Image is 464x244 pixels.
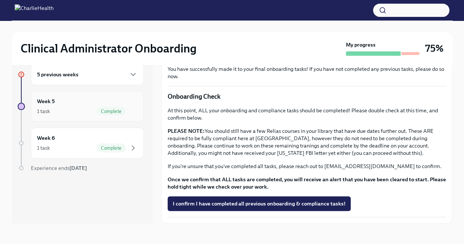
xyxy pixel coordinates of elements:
[168,176,446,190] strong: Once we confirm that ALL tasks are completed, you will receive an alert that you have been cleare...
[168,92,446,101] p: Onboarding Check
[37,70,78,79] h6: 5 previous weeks
[425,42,443,55] h3: 75%
[346,41,376,48] strong: My progress
[15,4,54,16] img: CharlieHealth
[37,134,55,142] h6: Week 6
[168,128,205,134] strong: PLEASE NOTE:
[168,65,446,80] p: You have successfully made it to your final onboarding tasks! If you have not completed any previ...
[168,127,446,157] p: You should still have a few Relias courses in your library that have due dates further out. These...
[18,91,144,122] a: Week 51 taskComplete
[69,165,87,171] strong: [DATE]
[21,41,197,56] h2: Clinical Administrator Onboarding
[168,196,351,211] button: I confirm I have completed all previous onboarding & compliance tasks!
[31,64,144,85] div: 5 previous weeks
[168,163,446,170] p: If you're unsure that you've completed all tasks, please reach out to [EMAIL_ADDRESS][DOMAIN_NAME...
[96,109,126,114] span: Complete
[168,107,446,121] p: At this point, ALL your onboarding and compliance tasks should be completed! Please double check ...
[37,144,50,152] div: 1 task
[173,200,346,207] span: I confirm I have completed all previous onboarding & compliance tasks!
[18,128,144,159] a: Week 61 taskComplete
[96,145,126,151] span: Complete
[37,97,55,105] h6: Week 5
[31,165,87,171] span: Experience ends
[37,108,50,115] div: 1 task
